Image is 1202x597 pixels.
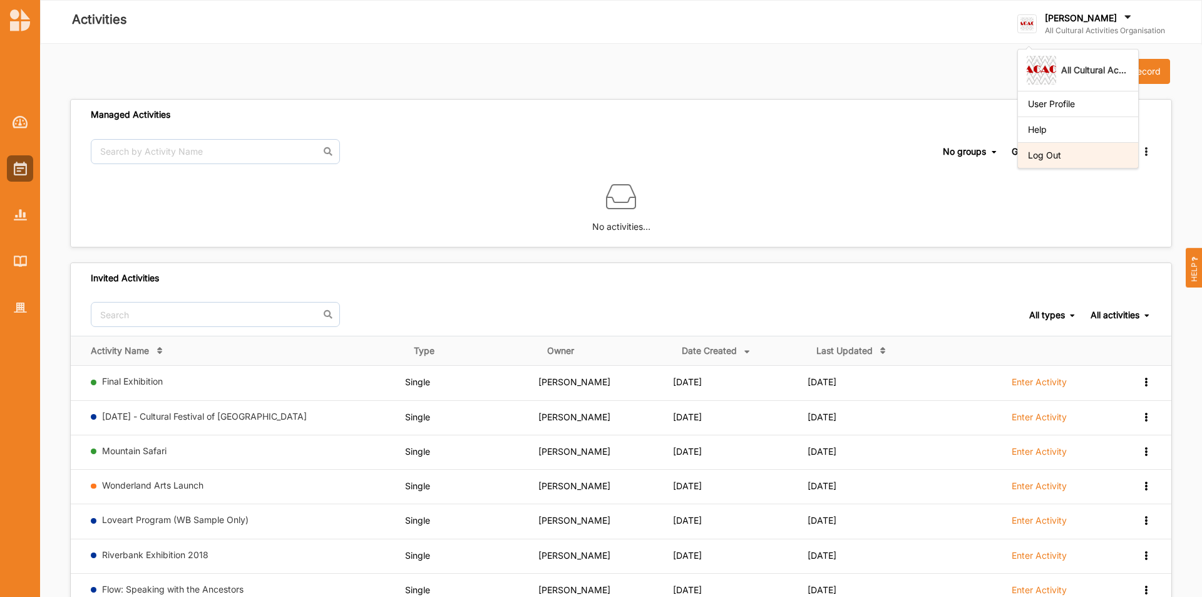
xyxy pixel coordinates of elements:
[405,336,538,366] th: Type
[673,446,702,457] span: [DATE]
[102,445,167,456] a: Mountain Safari
[7,294,33,321] a: Organisation
[538,446,610,457] span: [PERSON_NAME]
[72,9,127,30] label: Activities
[102,584,244,594] a: Flow: Speaking with the Ancestors
[1012,549,1067,568] a: Enter Activity
[102,549,208,560] a: Riverbank Exhibition 2018
[102,411,307,422] a: [DATE] - Cultural Festival of [GEOGRAPHIC_DATA]
[405,412,430,422] span: Single
[1012,480,1067,492] label: Enter Activity
[606,182,636,212] img: box
[1028,98,1128,110] div: User Profile
[808,376,836,387] span: [DATE]
[102,514,249,525] a: Loveart Program (WB Sample Only)
[14,303,27,313] img: Organisation
[1012,446,1067,457] label: Enter Activity
[1012,480,1067,499] a: Enter Activity
[538,515,610,526] span: [PERSON_NAME]
[538,336,673,366] th: Owner
[1029,309,1065,321] div: All types
[538,550,610,561] span: [PERSON_NAME]
[405,515,430,526] span: Single
[91,109,170,120] div: Managed Activities
[91,273,159,284] div: Invited Activities
[538,480,610,491] span: [PERSON_NAME]
[1012,376,1067,395] a: Enter Activity
[1012,514,1067,533] a: Enter Activity
[1017,14,1037,34] img: logo
[91,345,149,356] div: Activity Name
[538,584,610,595] span: [PERSON_NAME]
[808,584,836,595] span: [DATE]
[1012,515,1067,526] label: Enter Activity
[7,202,33,228] a: Reports
[91,302,340,327] input: Search
[1012,411,1067,430] a: Enter Activity
[1045,13,1117,24] label: [PERSON_NAME]
[538,376,610,387] span: [PERSON_NAME]
[405,550,430,561] span: Single
[592,212,650,234] label: No activities…
[405,584,430,595] span: Single
[673,550,702,561] span: [DATE]
[808,480,836,491] span: [DATE]
[1012,445,1067,464] a: Enter Activity
[1012,584,1067,596] label: Enter Activity
[13,116,28,128] img: Dashboard
[808,446,836,457] span: [DATE]
[1045,26,1165,36] label: All Cultural Activities Organisation
[673,515,702,526] span: [DATE]
[673,376,702,387] span: [DATE]
[808,550,836,561] span: [DATE]
[1028,124,1128,135] div: Help
[1012,412,1067,423] label: Enter Activity
[1028,150,1128,161] div: Log Out
[673,480,702,491] span: [DATE]
[7,248,33,274] a: Library
[1091,309,1139,321] div: All activities
[14,256,27,266] img: Library
[10,9,30,31] img: logo
[1012,146,1034,157] div: Grant
[7,155,33,182] a: Activities
[1012,376,1067,388] label: Enter Activity
[538,412,610,422] span: [PERSON_NAME]
[405,446,430,457] span: Single
[673,584,702,595] span: [DATE]
[102,480,203,491] a: Wonderland Arts Launch
[808,412,836,422] span: [DATE]
[808,515,836,526] span: [DATE]
[816,345,873,356] div: Last Updated
[682,345,737,356] div: Date Created
[14,209,27,220] img: Reports
[405,480,430,491] span: Single
[1012,550,1067,561] label: Enter Activity
[91,139,340,164] input: Search by Activity Name
[943,146,986,157] div: No groups
[673,412,702,422] span: [DATE]
[7,109,33,135] a: Dashboard
[405,376,430,387] span: Single
[14,162,27,175] img: Activities
[102,376,163,387] a: Final Exhibition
